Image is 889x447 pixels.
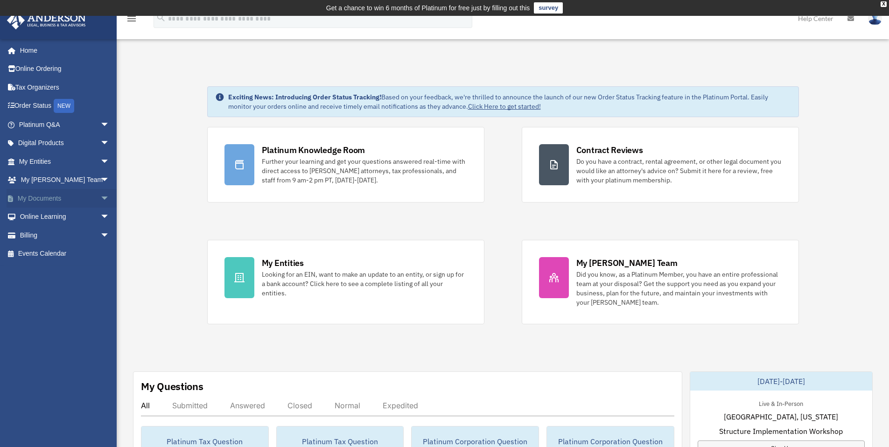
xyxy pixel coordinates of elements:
[172,401,208,410] div: Submitted
[156,13,166,23] i: search
[719,426,843,437] span: Structure Implementation Workshop
[100,226,119,245] span: arrow_drop_down
[54,99,74,113] div: NEW
[7,208,124,226] a: Online Learningarrow_drop_down
[522,240,799,324] a: My [PERSON_NAME] Team Did you know, as a Platinum Member, you have an entire professional team at...
[7,152,124,171] a: My Entitiesarrow_drop_down
[576,257,678,269] div: My [PERSON_NAME] Team
[207,240,484,324] a: My Entities Looking for an EIN, want to make an update to an entity, or sign up for a bank accoun...
[100,134,119,153] span: arrow_drop_down
[228,92,791,111] div: Based on your feedback, we're thrilled to announce the launch of our new Order Status Tracking fe...
[7,226,124,244] a: Billingarrow_drop_down
[383,401,418,410] div: Expedited
[7,60,124,78] a: Online Ordering
[7,115,124,134] a: Platinum Q&Aarrow_drop_down
[7,171,124,189] a: My [PERSON_NAME] Teamarrow_drop_down
[141,401,150,410] div: All
[100,152,119,171] span: arrow_drop_down
[335,401,360,410] div: Normal
[287,401,312,410] div: Closed
[100,115,119,134] span: arrow_drop_down
[576,144,643,156] div: Contract Reviews
[262,157,467,185] div: Further your learning and get your questions answered real-time with direct access to [PERSON_NAM...
[690,372,872,391] div: [DATE]-[DATE]
[228,93,381,101] strong: Exciting News: Introducing Order Status Tracking!
[262,257,304,269] div: My Entities
[7,244,124,263] a: Events Calendar
[7,134,124,153] a: Digital Productsarrow_drop_down
[100,171,119,190] span: arrow_drop_down
[126,13,137,24] i: menu
[100,189,119,208] span: arrow_drop_down
[724,411,838,422] span: [GEOGRAPHIC_DATA], [US_STATE]
[7,41,119,60] a: Home
[100,208,119,227] span: arrow_drop_down
[751,398,811,408] div: Live & In-Person
[4,11,89,29] img: Anderson Advisors Platinum Portal
[326,2,530,14] div: Get a chance to win 6 months of Platinum for free just by filling out this
[534,2,563,14] a: survey
[262,270,467,298] div: Looking for an EIN, want to make an update to an entity, or sign up for a bank account? Click her...
[7,97,124,116] a: Order StatusNEW
[7,189,124,208] a: My Documentsarrow_drop_down
[230,401,265,410] div: Answered
[576,270,782,307] div: Did you know, as a Platinum Member, you have an entire professional team at your disposal? Get th...
[126,16,137,24] a: menu
[522,127,799,203] a: Contract Reviews Do you have a contract, rental agreement, or other legal document you would like...
[576,157,782,185] div: Do you have a contract, rental agreement, or other legal document you would like an attorney's ad...
[868,12,882,25] img: User Pic
[881,1,887,7] div: close
[7,78,124,97] a: Tax Organizers
[468,102,541,111] a: Click Here to get started!
[262,144,365,156] div: Platinum Knowledge Room
[207,127,484,203] a: Platinum Knowledge Room Further your learning and get your questions answered real-time with dire...
[141,379,203,393] div: My Questions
